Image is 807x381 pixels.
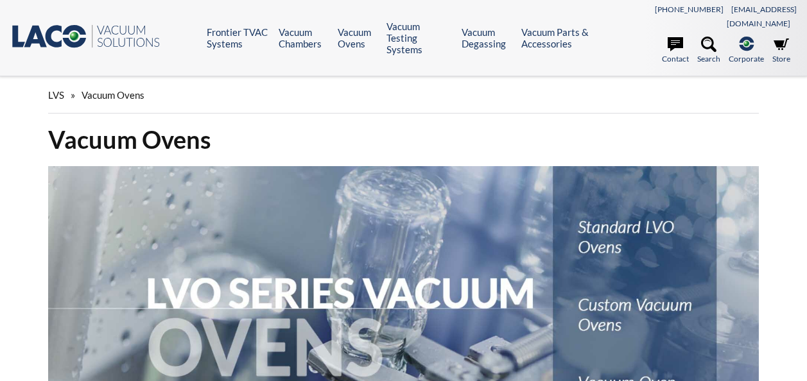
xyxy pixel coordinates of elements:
a: Search [697,37,720,65]
span: Vacuum Ovens [82,89,144,101]
a: Vacuum Degassing [462,26,512,49]
a: Vacuum Ovens [338,26,377,49]
div: » [48,77,759,114]
span: Corporate [729,53,764,65]
a: Contact [662,37,689,65]
a: Frontier TVAC Systems [207,26,269,49]
a: Vacuum Parts & Accessories [521,26,597,49]
h1: Vacuum Ovens [48,124,759,155]
a: Vacuum Chambers [279,26,328,49]
span: LVS [48,89,64,101]
a: [PHONE_NUMBER] [655,4,724,14]
a: Vacuum Testing Systems [386,21,452,55]
a: Store [772,37,790,65]
a: [EMAIL_ADDRESS][DOMAIN_NAME] [727,4,797,28]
